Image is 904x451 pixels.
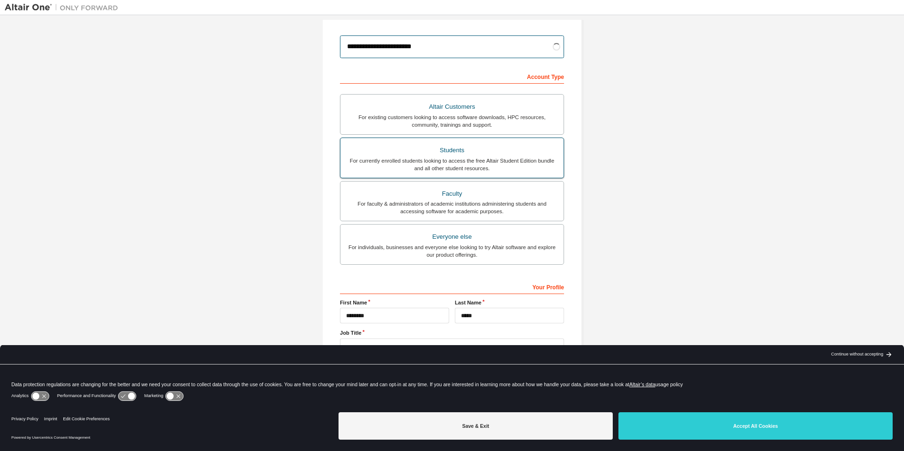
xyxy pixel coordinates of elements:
div: For individuals, businesses and everyone else looking to try Altair software and explore our prod... [346,243,558,259]
label: Last Name [455,299,564,306]
img: Altair One [5,3,123,12]
div: Account Type [340,69,564,84]
label: Job Title [340,329,564,337]
div: Altair Customers [346,100,558,113]
div: Students [346,144,558,157]
div: Faculty [346,187,558,200]
div: For currently enrolled students looking to access the free Altair Student Edition bundle and all ... [346,157,558,172]
label: First Name [340,299,449,306]
div: Everyone else [346,230,558,243]
div: Your Profile [340,279,564,294]
div: For faculty & administrators of academic institutions administering students and accessing softwa... [346,200,558,215]
div: For existing customers looking to access software downloads, HPC resources, community, trainings ... [346,113,558,129]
